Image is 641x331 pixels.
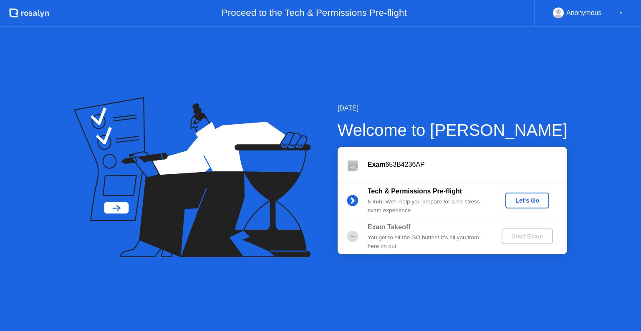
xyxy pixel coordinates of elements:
div: You get to hit the GO button! It’s all you from here on out [368,233,488,251]
div: 653B4236AP [368,160,567,170]
b: Exam Takeoff [368,223,411,231]
b: Tech & Permissions Pre-flight [368,188,462,195]
div: Welcome to [PERSON_NAME] [338,118,568,143]
button: Let's Go [505,193,549,208]
b: Exam [368,161,386,168]
b: 5 min [368,198,383,205]
div: Let's Go [509,197,546,204]
div: ▼ [619,8,623,18]
div: : We’ll help you prepare for a no-stress exam experience [368,198,488,215]
button: Start Exam [502,228,553,244]
div: [DATE] [338,103,568,113]
div: Start Exam [505,233,550,240]
div: Anonymous [566,8,602,18]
